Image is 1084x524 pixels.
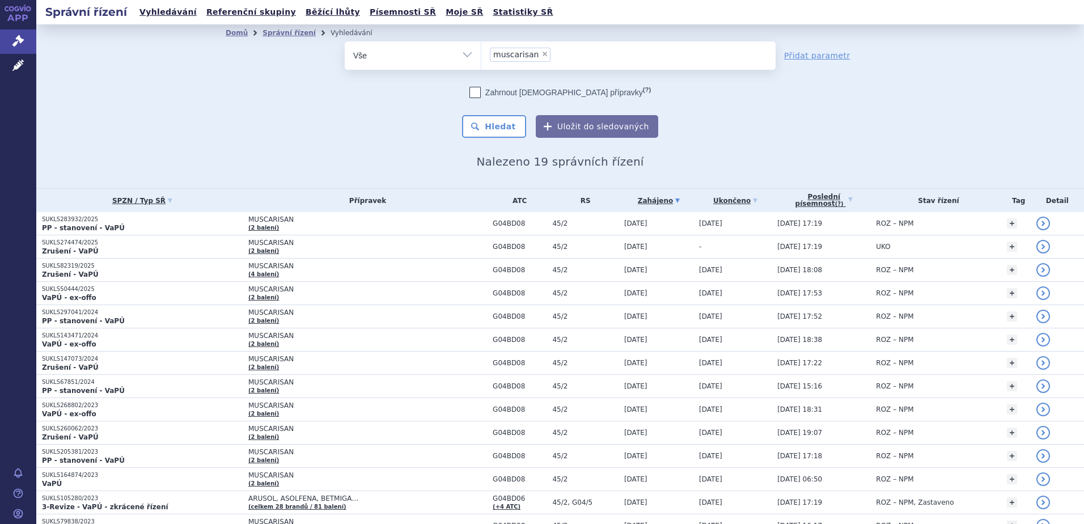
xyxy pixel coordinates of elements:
a: Ukončeno [699,193,772,209]
a: detail [1036,426,1050,440]
a: + [1007,381,1017,391]
a: (2 balení) [248,225,279,231]
span: ROZ – NPM [876,382,913,390]
span: [DATE] [624,498,647,506]
a: detail [1036,496,1050,509]
a: detail [1036,379,1050,393]
a: detail [1036,356,1050,370]
button: Uložit do sledovaných [536,115,658,138]
span: [DATE] 18:38 [777,336,822,344]
span: G04BD06 [493,495,547,502]
span: G04BD08 [493,359,547,367]
span: G04BD08 [493,289,547,297]
p: SUKLS105280/2023 [42,495,243,502]
strong: VaPÚ - ex-offo [42,340,96,348]
a: (celkem 28 brandů / 81 balení) [248,504,346,510]
span: [DATE] 18:31 [777,405,822,413]
strong: Zrušení - VaPÚ [42,433,99,441]
a: detail [1036,263,1050,277]
a: + [1007,335,1017,345]
span: [DATE] [624,359,647,367]
span: UKO [876,243,890,251]
span: MUSCARISAN [248,285,487,293]
span: [DATE] 17:52 [777,312,822,320]
strong: PP - stanovení - VaPÚ [42,387,125,395]
span: [DATE] 17:53 [777,289,822,297]
a: (2 balení) [248,434,279,440]
span: [DATE] [699,359,722,367]
span: ROZ – NPM [876,405,913,413]
a: (4 balení) [248,271,279,277]
p: SUKLS164874/2023 [42,471,243,479]
strong: PP - stanovení - VaPÚ [42,457,125,464]
a: + [1007,242,1017,252]
a: + [1007,265,1017,275]
th: Přípravek [243,189,487,212]
p: SUKLS82319/2025 [42,262,243,270]
span: [DATE] [699,312,722,320]
h2: Správní řízení [36,4,136,20]
span: MUSCARISAN [248,378,487,386]
a: detail [1036,472,1050,486]
a: Statistiky SŘ [489,5,556,20]
span: [DATE] [699,452,722,460]
span: 45/2 [552,452,618,460]
a: + [1007,451,1017,461]
span: G04BD08 [493,475,547,483]
span: [DATE] 06:50 [777,475,822,483]
span: 45/2 [552,336,618,344]
strong: PP - stanovení - VaPÚ [42,317,125,325]
span: G04BD08 [493,429,547,437]
span: ROZ – NPM [876,452,913,460]
p: SUKLS268802/2023 [42,402,243,409]
span: G04BD08 [493,266,547,274]
span: [DATE] [624,336,647,344]
span: MUSCARISAN [248,239,487,247]
span: MUSCARISAN [248,471,487,479]
span: [DATE] [624,405,647,413]
a: detail [1036,310,1050,323]
span: 45/2 [552,405,618,413]
strong: VaPÚ - ex-offo [42,410,96,418]
p: SUKLS67851/2024 [42,378,243,386]
span: 45/2 [552,429,618,437]
span: [DATE] [624,243,647,251]
span: × [541,50,548,57]
span: ROZ – NPM [876,429,913,437]
span: [DATE] [624,266,647,274]
span: ARUSOL, ASOLFENA, BETMIGA… [248,495,487,502]
span: 45/2 [552,219,618,227]
span: G04BD08 [493,336,547,344]
span: [DATE] 17:19 [777,243,822,251]
p: SUKLS297041/2024 [42,309,243,316]
th: Detail [1031,189,1084,212]
span: MUSCARISAN [248,448,487,456]
a: (2 balení) [248,341,279,347]
span: [DATE] [699,289,722,297]
span: [DATE] 17:19 [777,498,822,506]
span: [DATE] [699,429,722,437]
span: MUSCARISAN [248,402,487,409]
span: G04BD08 [493,452,547,460]
span: [DATE] [624,312,647,320]
li: Vyhledávání [331,24,387,41]
span: [DATE] [699,266,722,274]
th: Stav řízení [870,189,1001,212]
a: + [1007,311,1017,322]
a: (2 balení) [248,318,279,324]
span: ROZ – NPM [876,312,913,320]
a: (+4 ATC) [493,504,520,510]
span: [DATE] [624,289,647,297]
a: + [1007,218,1017,229]
a: detail [1036,449,1050,463]
span: [DATE] 17:18 [777,452,822,460]
span: [DATE] [699,382,722,390]
a: detail [1036,217,1050,230]
span: MUSCARISAN [248,215,487,223]
span: [DATE] 15:16 [777,382,822,390]
a: Zahájeno [624,193,693,209]
a: + [1007,288,1017,298]
a: + [1007,404,1017,415]
span: [DATE] [624,219,647,227]
strong: VaPÚ [42,480,62,488]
